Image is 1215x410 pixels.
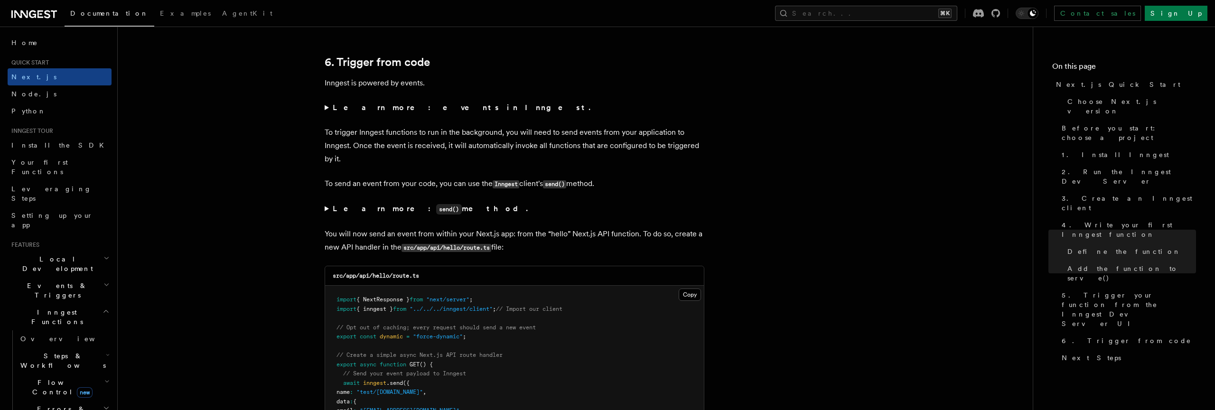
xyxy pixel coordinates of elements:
[1062,220,1196,239] span: 4. Write your first Inngest function
[1056,80,1180,89] span: Next.js Quick Start
[353,398,356,405] span: {
[154,3,216,26] a: Examples
[11,90,56,98] span: Node.js
[1067,97,1196,116] span: Choose Next.js version
[393,306,406,312] span: from
[1067,247,1181,256] span: Define the function
[11,185,92,202] span: Leveraging Steps
[406,333,410,340] span: =
[1058,120,1196,146] a: Before you start: choose a project
[343,380,360,386] span: await
[336,333,356,340] span: export
[493,180,519,188] code: Inngest
[1062,167,1196,186] span: 2. Run the Inngest Dev Server
[1062,150,1169,159] span: 1. Install Inngest
[1052,61,1196,76] h4: On this page
[11,212,93,229] span: Setting up your app
[325,101,704,114] summary: Learn more: events in Inngest.
[679,289,701,301] button: Copy
[336,352,503,358] span: // Create a simple async Next.js API route handler
[8,34,112,51] a: Home
[413,333,463,340] span: "force-dynamic"
[363,380,386,386] span: inngest
[8,154,112,180] a: Your first Functions
[1058,190,1196,216] a: 3. Create an Inngest client
[17,347,112,374] button: Steps & Workflows
[17,378,104,397] span: Flow Control
[8,127,53,135] span: Inngest tour
[436,204,462,214] code: send()
[463,333,466,340] span: ;
[216,3,278,26] a: AgentKit
[325,202,704,216] summary: Learn more:send()method.
[20,335,118,343] span: Overview
[11,158,68,176] span: Your first Functions
[11,38,38,47] span: Home
[8,207,112,233] a: Setting up your app
[1058,287,1196,332] a: 5. Trigger your function from the Inngest Dev Server UI
[775,6,957,21] button: Search...⌘K
[938,9,952,18] kbd: ⌘K
[336,389,350,395] span: name
[336,324,536,331] span: // Opt out of caching; every request should send a new event
[8,277,112,304] button: Events & Triggers
[325,126,704,166] p: To trigger Inngest functions to run in the background, you will need to send events from your app...
[8,180,112,207] a: Leveraging Steps
[336,296,356,303] span: import
[380,333,403,340] span: dynamic
[1064,260,1196,287] a: Add the function to serve()
[1064,93,1196,120] a: Choose Next.js version
[160,9,211,17] span: Examples
[8,304,112,330] button: Inngest Functions
[410,296,423,303] span: from
[1067,264,1196,283] span: Add the function to serve()
[17,330,112,347] a: Overview
[1145,6,1207,21] a: Sign Up
[325,76,704,90] p: Inngest is powered by events.
[11,141,110,149] span: Install the SDK
[8,85,112,102] a: Node.js
[1062,336,1191,345] span: 6. Trigger from code
[1062,194,1196,213] span: 3. Create an Inngest client
[8,281,103,300] span: Events & Triggers
[1064,243,1196,260] a: Define the function
[350,389,353,395] span: :
[333,272,419,279] code: src/app/api/hello/route.ts
[8,59,49,66] span: Quick start
[350,398,353,405] span: :
[420,361,433,368] span: () {
[336,306,356,312] span: import
[1062,123,1196,142] span: Before you start: choose a project
[356,389,423,395] span: "test/[DOMAIN_NAME]"
[325,56,430,69] a: 6. Trigger from code
[17,374,112,401] button: Flow Controlnew
[410,361,420,368] span: GET
[8,251,112,277] button: Local Development
[336,398,350,405] span: data
[325,177,704,191] p: To send an event from your code, you can use the client's method.
[360,333,376,340] span: const
[8,241,39,249] span: Features
[423,389,426,395] span: ,
[65,3,154,27] a: Documentation
[360,361,376,368] span: async
[386,380,403,386] span: .send
[410,306,493,312] span: "../../../inngest/client"
[11,73,56,81] span: Next.js
[333,204,530,213] strong: Learn more: method.
[469,296,473,303] span: ;
[77,387,93,398] span: new
[1058,332,1196,349] a: 6. Trigger from code
[325,227,704,254] p: You will now send an event from within your Next.js app: from the “hello” Next.js API function. T...
[493,306,496,312] span: ;
[17,351,106,370] span: Steps & Workflows
[336,361,356,368] span: export
[426,296,469,303] span: "next/server"
[8,102,112,120] a: Python
[356,296,410,303] span: { NextResponse }
[496,306,562,312] span: // Import our client
[402,244,491,252] code: src/app/api/hello/route.ts
[380,361,406,368] span: function
[222,9,272,17] span: AgentKit
[8,137,112,154] a: Install the SDK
